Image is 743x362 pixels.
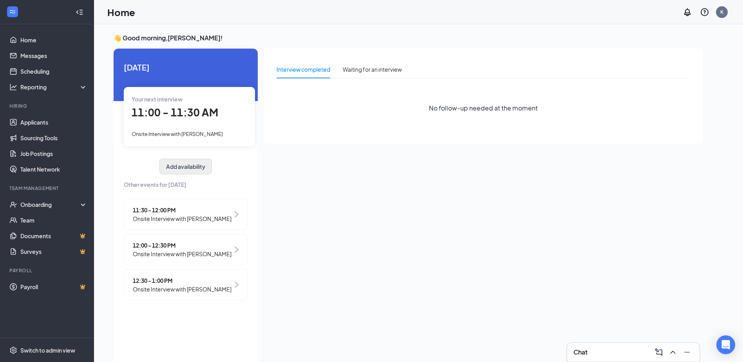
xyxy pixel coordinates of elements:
button: Add availability [159,159,212,174]
svg: ComposeMessage [654,348,663,357]
button: ComposeMessage [653,346,665,358]
span: Other events for [DATE] [124,180,248,189]
h3: 👋 Good morning, [PERSON_NAME] ! [114,34,703,42]
a: Talent Network [20,161,87,177]
span: Onsite Interview with [PERSON_NAME] [133,250,231,258]
svg: Settings [9,346,17,354]
span: 12:00 - 12:30 PM [133,241,231,250]
div: Switch to admin view [20,346,75,354]
button: Minimize [681,346,693,358]
div: K [720,9,723,15]
svg: Analysis [9,83,17,91]
span: 11:00 - 11:30 AM [132,106,218,119]
span: 12:30 - 1:00 PM [133,276,231,285]
button: ChevronUp [667,346,679,358]
a: Scheduling [20,63,87,79]
h1: Home [107,5,135,19]
a: PayrollCrown [20,279,87,295]
div: Payroll [9,267,86,274]
h3: Chat [573,348,588,357]
div: Reporting [20,83,88,91]
span: 11:30 - 12:00 PM [133,206,231,214]
a: Team [20,212,87,228]
span: Onsite Interview with [PERSON_NAME] [132,131,223,137]
div: Open Intercom Messenger [716,335,735,354]
span: Your next interview [132,96,183,103]
span: No follow-up needed at the moment [429,103,538,113]
svg: UserCheck [9,201,17,208]
a: Job Postings [20,146,87,161]
svg: Notifications [683,7,692,17]
svg: QuestionInfo [700,7,709,17]
span: Onsite Interview with [PERSON_NAME] [133,214,231,223]
div: Waiting for an interview [343,65,402,74]
div: Team Management [9,185,86,192]
div: Interview completed [277,65,330,74]
svg: WorkstreamLogo [9,8,16,16]
span: [DATE] [124,61,248,73]
span: Onsite Interview with [PERSON_NAME] [133,285,231,293]
a: SurveysCrown [20,244,87,259]
svg: ChevronUp [668,348,678,357]
svg: Minimize [682,348,692,357]
div: Hiring [9,103,86,109]
div: Onboarding [20,201,81,208]
a: Messages [20,48,87,63]
a: Sourcing Tools [20,130,87,146]
a: Home [20,32,87,48]
svg: Collapse [76,8,83,16]
a: DocumentsCrown [20,228,87,244]
a: Applicants [20,114,87,130]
